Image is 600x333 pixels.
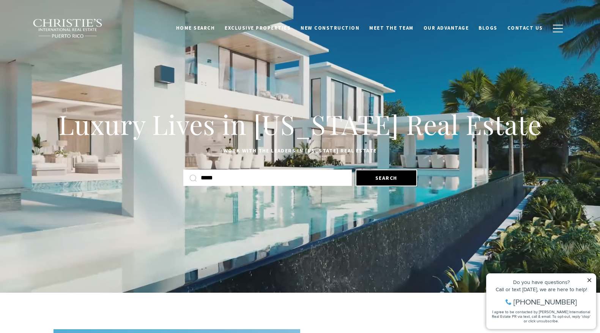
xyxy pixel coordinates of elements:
span: Our Advantage [424,25,469,31]
span: I agree to be contacted by [PERSON_NAME] International Real Estate PR via text, call & email. To ... [9,47,108,61]
span: [PHONE_NUMBER] [31,36,94,43]
div: Do you have questions? [8,17,110,22]
img: Christie's International Real Estate black text logo [33,19,103,38]
a: Exclusive Properties [220,21,296,35]
a: Our Advantage [419,21,474,35]
a: Home Search [171,21,220,35]
a: Meet the Team [364,21,419,35]
span: Contact Us [507,25,543,31]
a: New Construction [296,21,364,35]
p: Work with the leaders in [US_STATE] Real Estate [54,146,547,155]
h1: Luxury Lives in [US_STATE] Real Estate [54,108,547,141]
span: Exclusive Properties [225,25,291,31]
div: Call or text [DATE], we are here to help! [8,24,110,30]
span: Blogs [479,25,498,31]
button: Search [356,170,417,186]
a: Blogs [474,21,502,35]
span: New Construction [301,25,359,31]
